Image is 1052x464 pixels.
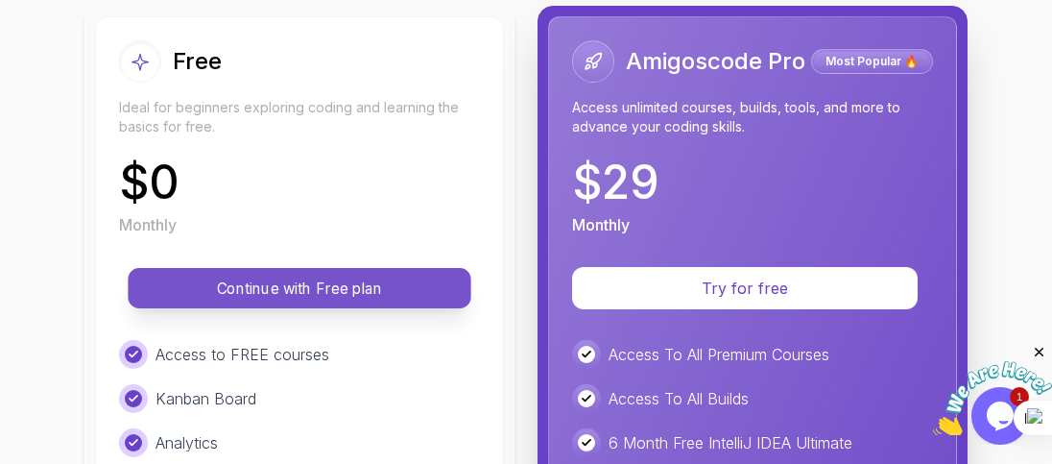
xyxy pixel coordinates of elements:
p: Ideal for beginners exploring coding and learning the basics for free. [119,98,480,136]
p: Kanban Board [155,387,256,410]
p: Access unlimited courses, builds, tools, and more to advance your coding skills. [572,98,933,136]
p: 6 Month Free IntelliJ IDEA Ultimate [609,431,852,454]
p: Analytics [155,431,218,454]
p: Access to FREE courses [155,343,329,366]
p: $ 29 [572,159,659,206]
p: Most Popular 🔥 [814,52,930,71]
h2: Amigoscode Pro [626,46,805,77]
iframe: chat widget [933,344,1052,435]
p: Monthly [119,213,177,236]
p: Monthly [572,213,630,236]
p: Try for free [595,277,895,300]
h2: Free [173,46,222,77]
button: Continue with Free plan [128,268,470,308]
button: Try for free [572,267,918,309]
p: $ 0 [119,159,179,206]
p: Access To All Premium Courses [609,343,829,366]
p: Continue with Free plan [150,278,449,300]
p: Access To All Builds [609,387,749,410]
